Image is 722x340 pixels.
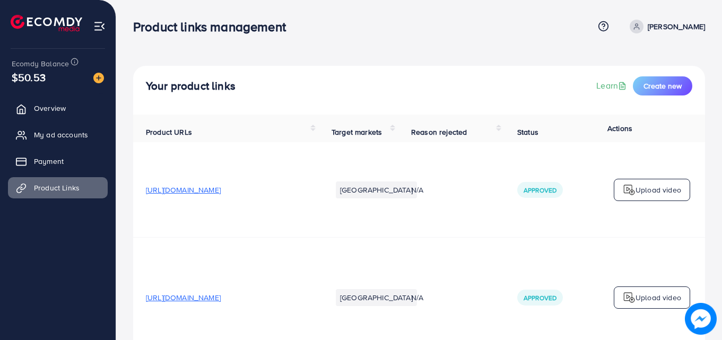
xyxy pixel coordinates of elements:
span: Overview [34,103,66,114]
a: My ad accounts [8,124,108,145]
h3: Product links management [133,19,294,34]
span: My ad accounts [34,129,88,140]
span: [URL][DOMAIN_NAME] [146,185,221,195]
span: Reason rejected [411,127,467,137]
img: logo [623,184,636,196]
img: logo [11,15,82,31]
span: Product URLs [146,127,192,137]
img: logo [623,291,636,304]
button: Create new [633,76,692,95]
p: Upload video [636,184,681,196]
a: Payment [8,151,108,172]
span: Approved [524,186,556,195]
span: [URL][DOMAIN_NAME] [146,292,221,303]
span: Payment [34,156,64,167]
p: [PERSON_NAME] [648,20,705,33]
a: Product Links [8,177,108,198]
span: Approved [524,293,556,302]
p: Upload video [636,291,681,304]
span: Actions [607,123,632,134]
a: [PERSON_NAME] [625,20,705,33]
span: N/A [411,292,423,303]
img: menu [93,20,106,32]
img: image [93,73,104,83]
a: Learn [596,80,629,92]
h4: Your product links [146,80,236,93]
span: N/A [411,185,423,195]
span: Ecomdy Balance [12,58,69,69]
span: $50.53 [12,69,46,85]
span: Product Links [34,182,80,193]
span: Create new [643,81,682,91]
img: image [685,303,717,335]
li: [GEOGRAPHIC_DATA] [336,181,417,198]
li: [GEOGRAPHIC_DATA] [336,289,417,306]
span: Target markets [332,127,382,137]
span: Status [517,127,538,137]
a: Overview [8,98,108,119]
